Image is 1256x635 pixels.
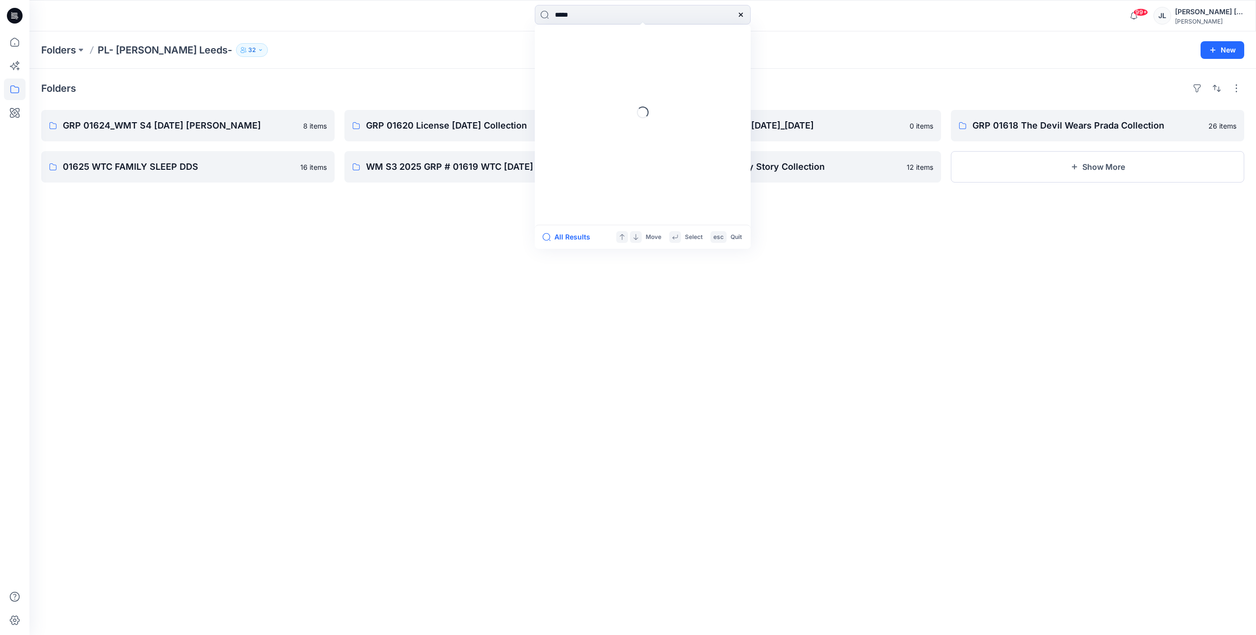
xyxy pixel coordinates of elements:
[1175,18,1244,25] div: [PERSON_NAME]
[41,82,76,94] h4: Folders
[41,151,335,183] a: 01625 WTC FAMILY SLEEP DDS16 items
[669,119,904,132] p: GRP 00108_Kohl's [DATE]_[DATE]
[907,162,933,172] p: 12 items
[236,43,268,57] button: 32
[731,232,742,242] p: Quit
[1153,7,1171,25] div: JL
[1201,41,1244,59] button: New
[98,43,232,57] p: PL- [PERSON_NAME] Leeds-
[951,110,1244,141] a: GRP 01618 The Devil Wears Prada Collection26 items
[648,110,941,141] a: GRP 00108_Kohl's [DATE]_[DATE]0 items
[63,160,294,174] p: 01625 WTC FAMILY SLEEP DDS
[248,45,256,55] p: 32
[1133,8,1148,16] span: 99+
[646,232,661,242] p: Move
[685,232,703,242] p: Select
[910,121,933,131] p: 0 items
[41,43,76,57] a: Folders
[951,151,1244,183] button: Show More
[41,110,335,141] a: GRP 01624_WMT S4 [DATE] [PERSON_NAME]8 items
[1208,121,1236,131] p: 26 items
[713,232,724,242] p: esc
[543,231,597,243] button: All Results
[1175,6,1244,18] div: [PERSON_NAME] [PERSON_NAME]
[344,110,638,141] a: GRP 01620 License [DATE] Collection14 items
[63,119,297,132] p: GRP 01624_WMT S4 [DATE] [PERSON_NAME]
[300,162,327,172] p: 16 items
[648,151,941,183] a: 01595 -Stitch & Toy Story Collection12 items
[366,119,598,132] p: GRP 01620 License [DATE] Collection
[669,160,901,174] p: 01595 -Stitch & Toy Story Collection
[366,160,598,174] p: WM S3 2025 GRP # 01619 WTC [DATE]
[344,151,638,183] a: WM S3 2025 GRP # 01619 WTC [DATE]16 items
[972,119,1203,132] p: GRP 01618 The Devil Wears Prada Collection
[303,121,327,131] p: 8 items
